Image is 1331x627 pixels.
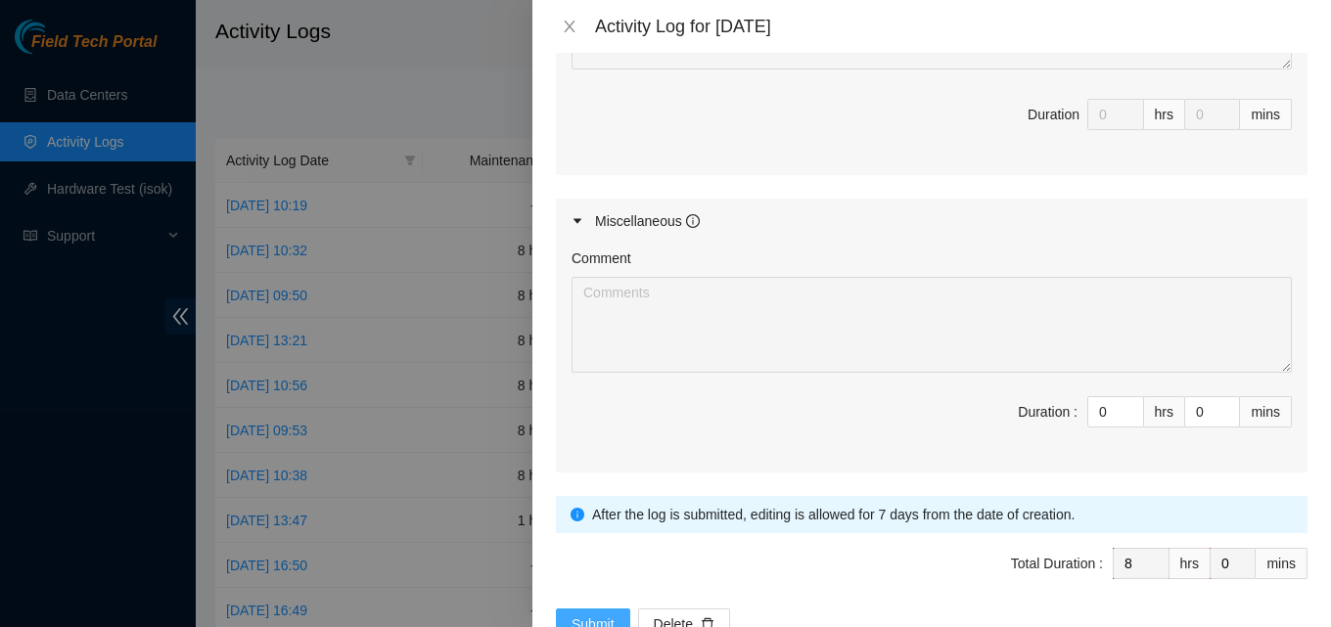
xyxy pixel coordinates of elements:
div: Miscellaneous [595,210,700,232]
label: Comment [572,247,631,269]
button: Close [556,18,583,36]
div: mins [1240,99,1292,130]
span: info-circle [571,508,584,521]
span: close [562,19,577,34]
div: mins [1256,548,1308,579]
div: Duration [1028,104,1079,125]
span: caret-right [572,215,583,227]
div: hrs [1144,99,1185,130]
span: info-circle [686,214,700,228]
div: Duration : [1018,401,1078,423]
div: hrs [1144,396,1185,427]
div: After the log is submitted, editing is allowed for 7 days from the date of creation. [592,504,1293,525]
div: Miscellaneous info-circle [556,199,1308,244]
div: mins [1240,396,1292,427]
textarea: Comment [572,277,1292,373]
div: Total Duration : [1011,553,1103,574]
div: hrs [1170,548,1211,579]
div: Activity Log for [DATE] [595,16,1308,37]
